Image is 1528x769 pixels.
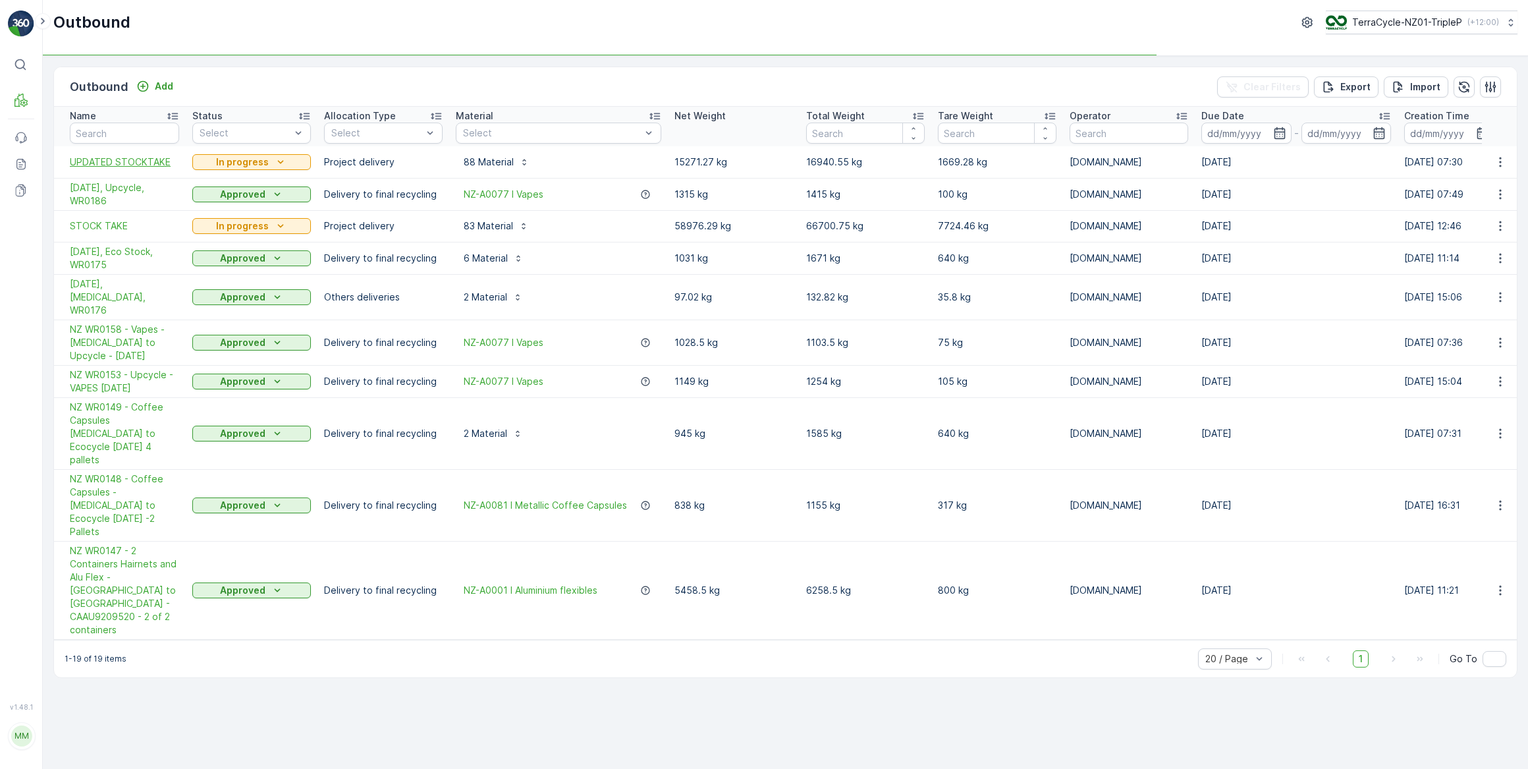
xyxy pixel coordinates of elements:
td: Delivery to final recycling [317,178,449,210]
button: Clear Filters [1217,76,1309,98]
p: Name [70,109,96,123]
p: Approved [220,427,265,440]
p: 2 Material [464,427,507,440]
p: Status [192,109,223,123]
td: [DATE] [1195,541,1398,639]
td: [DOMAIN_NAME] [1063,146,1195,178]
p: Approved [220,336,265,349]
a: NZ WR0149 - Coffee Capsules Tic to Ecocycle 22.4.2025 4 pallets [70,401,179,467]
a: STOCK TAKE [70,219,179,233]
p: 317 kg [938,499,1056,512]
a: UPDATED STOCKTAKE [70,156,179,169]
td: [DATE] [1195,178,1398,210]
p: 1031 kg [674,252,793,265]
button: Approved [192,583,311,598]
p: Approved [220,188,265,201]
a: NZ-A0001 I Aluminium flexibles [464,584,597,597]
td: [DATE] [1195,469,1398,541]
td: [DATE] [1195,274,1398,320]
button: 83 Material [456,215,537,237]
button: MM [8,714,34,758]
p: 945 kg [674,427,793,440]
p: In progress [216,156,269,169]
span: v 1.48.1 [8,703,34,711]
a: NZ-A0077 I Vapes [464,375,543,388]
button: Add [131,78,178,94]
span: NZ WR0147 - 2 Containers Hairnets and Alu Flex - [GEOGRAPHIC_DATA] to [GEOGRAPHIC_DATA] - CAAU920... [70,544,179,637]
td: [DOMAIN_NAME] [1063,178,1195,210]
p: Net Weight [674,109,726,123]
span: [DATE], Upcycle, WR0186 [70,181,179,208]
a: 30/05/2025, Eco Stock, WR0175 [70,245,179,271]
button: Approved [192,426,311,441]
button: Approved [192,250,311,266]
p: 58976.29 kg [674,219,793,233]
td: [DATE] [1195,146,1398,178]
p: 105 kg [938,375,1056,388]
td: [DATE] [1195,397,1398,469]
p: TerraCycle-NZ01-TripleP [1352,16,1462,29]
p: Select [200,127,290,140]
button: Approved [192,498,311,513]
button: 6 Material [456,248,532,269]
p: 100 kg [938,188,1056,201]
input: dd/mm/yyyy [1201,123,1292,144]
input: Search [938,123,1056,144]
p: Approved [220,584,265,597]
p: 66700.75 kg [806,219,925,233]
span: NZ WR0153 - Upcycle - VAPES [DATE] [70,368,179,395]
p: 1315 kg [674,188,793,201]
button: 88 Material [456,152,537,173]
td: [DOMAIN_NAME] [1063,397,1195,469]
span: NZ WR0148 - Coffee Capsules - [MEDICAL_DATA] to Ecocycle [DATE] -2 Pallets [70,472,179,538]
td: [DATE] [1195,210,1398,242]
span: NZ WR0158 - Vapes - [MEDICAL_DATA] to Upcycle - [DATE] [70,323,179,362]
p: 640 kg [938,427,1056,440]
p: 1415 kg [806,188,925,201]
p: Approved [220,499,265,512]
p: Creation Time [1404,109,1469,123]
p: Operator [1070,109,1110,123]
p: 1028.5 kg [674,336,793,349]
p: 35.8 kg [938,291,1056,304]
p: - [1294,125,1299,141]
span: NZ-A0077 I Vapes [464,336,543,349]
p: 1155 kg [806,499,925,512]
a: NZ WR0158 - Vapes - TIC to Upcycle - 9 5 2025 [70,323,179,362]
input: dd/mm/yyyy [1404,123,1494,144]
a: 13/05/2025, TIC, WR0176 [70,277,179,317]
p: Import [1410,80,1440,94]
td: [DATE] [1195,320,1398,365]
span: [DATE], Eco Stock, WR0175 [70,245,179,271]
p: Outbound [53,12,130,33]
span: NZ WR0149 - Coffee Capsules [MEDICAL_DATA] to Ecocycle [DATE] 4 pallets [70,401,179,467]
div: MM [11,726,32,747]
input: Search [1070,123,1188,144]
p: Add [155,80,173,93]
td: Delivery to final recycling [317,320,449,365]
p: In progress [216,219,269,233]
a: NZ-A0077 I Vapes [464,188,543,201]
button: In progress [192,154,311,170]
button: Approved [192,335,311,351]
img: logo [8,11,34,37]
p: Outbound [70,78,128,96]
td: Delivery to final recycling [317,541,449,639]
p: Material [456,109,493,123]
p: 97.02 kg [674,291,793,304]
td: [DATE] [1195,365,1398,397]
button: 2 Material [456,287,531,308]
p: 16940.55 kg [806,156,925,169]
p: Tare Weight [938,109,993,123]
p: Due Date [1201,109,1244,123]
p: 838 kg [674,499,793,512]
td: Delivery to final recycling [317,365,449,397]
button: TerraCycle-NZ01-TripleP(+12:00) [1326,11,1517,34]
td: Project delivery [317,146,449,178]
a: NZ-A0081 I Metallic Coffee Capsules [464,499,627,512]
